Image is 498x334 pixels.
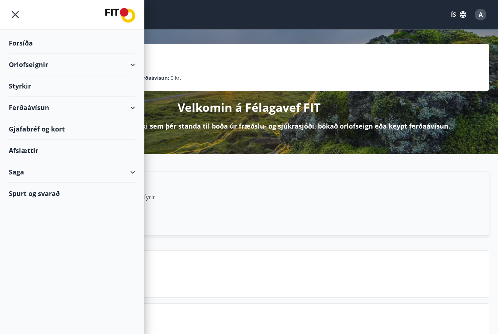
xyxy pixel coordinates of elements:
p: Hér getur þú sótt um þá styrki sem þér standa til boða úr fræðslu- og sjúkrasjóði, bókað orlofsei... [48,121,450,131]
div: Afslættir [9,140,135,161]
button: A [472,6,489,23]
img: union_logo [105,8,135,23]
p: Velkomin á Félagavef FIT [178,99,321,115]
p: Ferðaávísun : [137,74,169,82]
div: Saga [9,161,135,183]
button: ÍS [447,8,470,21]
p: Næstu helgi [62,269,483,281]
span: 0 kr. [171,74,181,82]
span: A [479,11,483,19]
div: Gjafabréf og kort [9,118,135,140]
div: Spurt og svarað [9,183,135,204]
button: menu [9,8,22,21]
div: Styrkir [9,75,135,97]
div: Forsíða [9,32,135,54]
div: Ferðaávísun [9,97,135,118]
div: Orlofseignir [9,54,135,75]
